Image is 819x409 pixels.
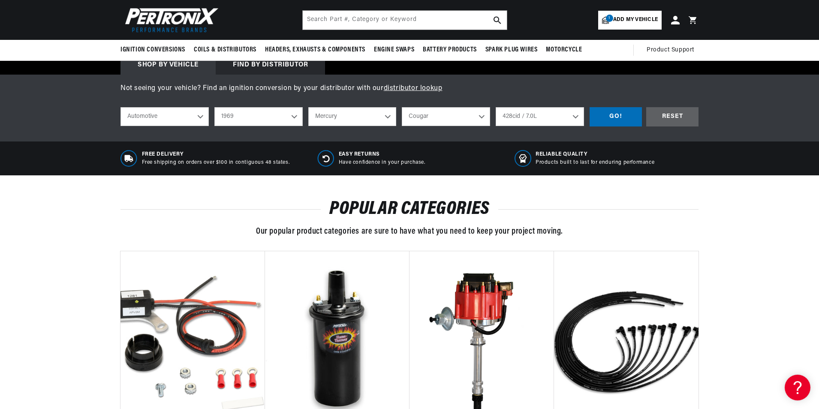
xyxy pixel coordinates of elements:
[120,83,699,94] p: Not seeing your vehicle? Find an ignition conversion by your distributor with our
[646,107,699,126] div: RESET
[606,15,613,22] span: 1
[536,151,654,158] span: RELIABLE QUALITY
[419,40,481,60] summary: Battery Products
[423,45,477,54] span: Battery Products
[536,159,654,166] p: Products built to last for enduring performance
[647,45,694,55] span: Product Support
[488,11,507,30] button: search button
[598,11,662,30] a: 1Add my vehicle
[120,107,209,126] select: Ride Type
[546,45,582,54] span: Motorcycle
[402,107,490,126] select: Model
[214,107,303,126] select: Year
[339,159,425,166] p: Have confidence in your purchase.
[120,40,190,60] summary: Ignition Conversions
[120,45,185,54] span: Ignition Conversions
[216,56,325,75] div: Find by Distributor
[120,56,216,75] div: Shop by vehicle
[339,151,425,158] span: Easy Returns
[374,45,414,54] span: Engine Swaps
[613,16,658,24] span: Add my vehicle
[485,45,538,54] span: Spark Plug Wires
[308,107,397,126] select: Make
[542,40,586,60] summary: Motorcycle
[481,40,542,60] summary: Spark Plug Wires
[265,45,365,54] span: Headers, Exhausts & Components
[142,151,290,158] span: Free Delivery
[647,40,699,60] summary: Product Support
[190,40,261,60] summary: Coils & Distributors
[261,40,370,60] summary: Headers, Exhausts & Components
[370,40,419,60] summary: Engine Swaps
[496,107,584,126] select: Engine
[256,227,563,236] span: Our popular product categories are sure to have what you need to keep your project moving.
[120,201,699,217] h2: POPULAR CATEGORIES
[194,45,256,54] span: Coils & Distributors
[384,85,443,92] a: distributor lookup
[120,5,219,35] img: Pertronix
[590,107,642,126] div: GO!
[303,11,507,30] input: Search Part #, Category or Keyword
[142,159,290,166] p: Free shipping on orders over $100 in contiguous 48 states.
